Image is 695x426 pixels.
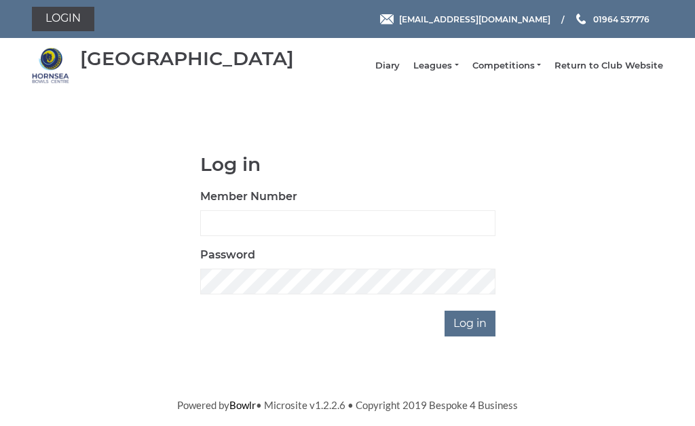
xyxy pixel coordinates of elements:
a: Competitions [472,60,541,72]
a: Email [EMAIL_ADDRESS][DOMAIN_NAME] [380,13,550,26]
label: Member Number [200,189,297,205]
a: Bowlr [229,399,256,411]
h1: Log in [200,154,495,175]
img: Email [380,14,394,24]
img: Hornsea Bowls Centre [32,47,69,84]
a: Phone us 01964 537776 [574,13,650,26]
div: [GEOGRAPHIC_DATA] [80,48,294,69]
img: Phone us [576,14,586,24]
a: Diary [375,60,400,72]
a: Leagues [413,60,458,72]
label: Password [200,247,255,263]
a: Login [32,7,94,31]
span: Powered by • Microsite v1.2.2.6 • Copyright 2019 Bespoke 4 Business [177,399,518,411]
input: Log in [445,311,495,336]
span: 01964 537776 [593,14,650,24]
a: Return to Club Website [555,60,663,72]
span: [EMAIL_ADDRESS][DOMAIN_NAME] [399,14,550,24]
